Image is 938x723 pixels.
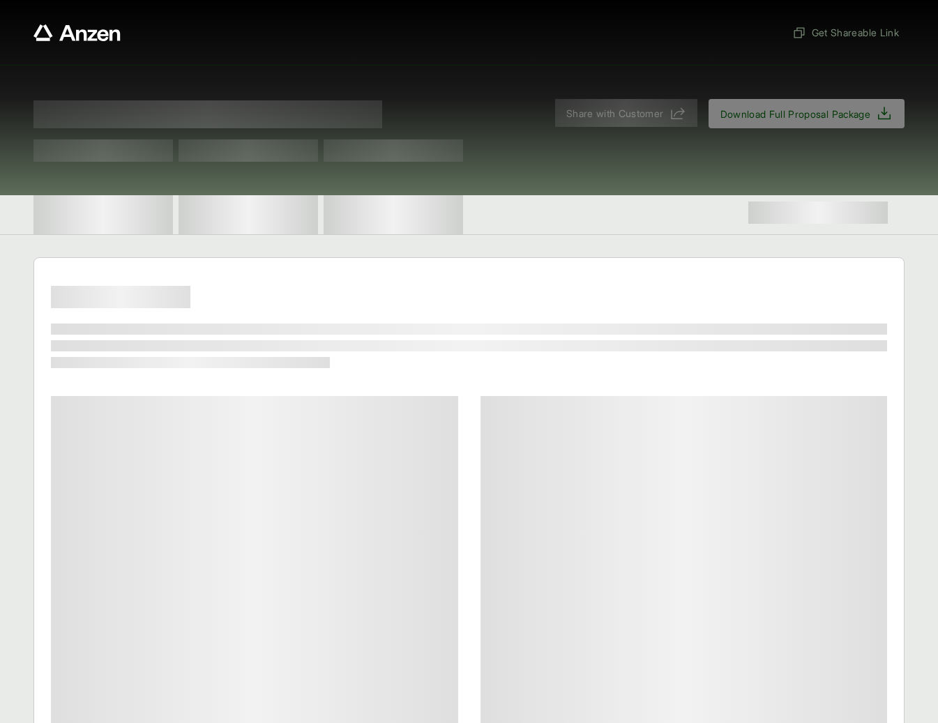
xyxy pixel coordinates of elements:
span: Test [324,139,463,162]
a: Anzen website [33,24,121,41]
button: Get Shareable Link [787,20,905,45]
span: Get Shareable Link [792,25,899,40]
span: Share with Customer [566,106,664,121]
span: Proposal for [33,100,382,128]
span: Test [33,139,173,162]
span: Test [179,139,318,162]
